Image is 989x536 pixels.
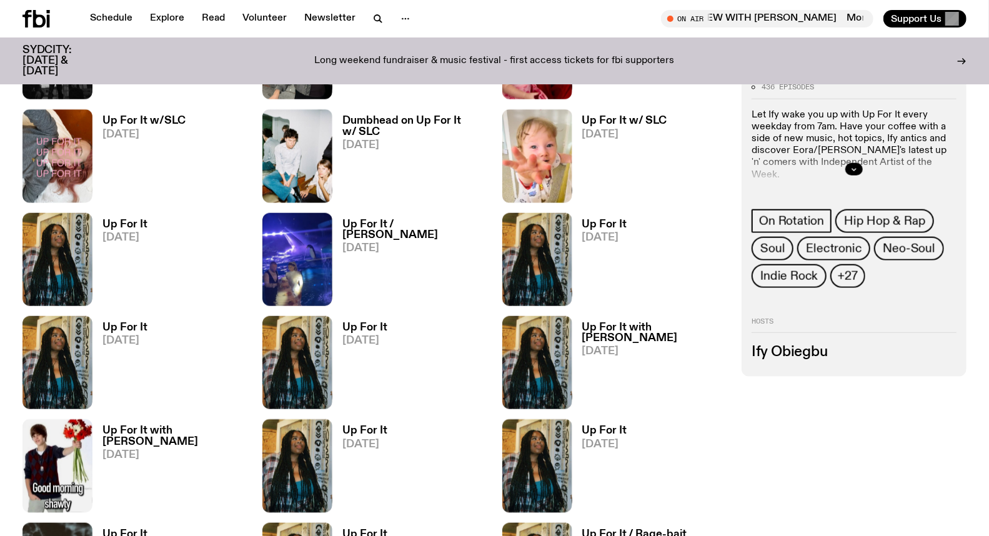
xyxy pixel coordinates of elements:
[760,242,785,256] span: Soul
[194,10,232,27] a: Read
[582,219,627,230] h3: Up For It
[752,318,957,333] h2: Hosts
[582,439,627,450] span: [DATE]
[92,116,186,202] a: Up For It w/SLC[DATE]
[22,45,102,77] h3: SYDCITY: [DATE] & [DATE]
[883,10,967,27] button: Support Us
[297,10,363,27] a: Newsletter
[342,140,487,151] span: [DATE]
[102,450,247,460] span: [DATE]
[102,116,186,126] h3: Up For It w/SLC
[142,10,192,27] a: Explore
[582,116,667,126] h3: Up For It w/ SLC
[102,335,147,346] span: [DATE]
[102,232,147,243] span: [DATE]
[572,425,627,512] a: Up For It[DATE]
[82,10,140,27] a: Schedule
[838,269,857,283] span: +27
[572,322,727,409] a: Up For It with [PERSON_NAME][DATE]
[891,13,942,24] span: Support Us
[502,316,572,409] img: Ify - a Brown Skin girl with black braided twists, looking up to the side with her tongue stickin...
[797,237,870,261] a: Electronic
[262,109,332,202] img: dumbhead 4 slc
[92,322,147,409] a: Up For It[DATE]
[502,419,572,512] img: Ify - a Brown Skin girl with black braided twists, looking up to the side with her tongue stickin...
[342,243,487,254] span: [DATE]
[102,322,147,333] h3: Up For It
[582,346,727,357] span: [DATE]
[582,232,627,243] span: [DATE]
[752,345,957,359] h3: Ify Obiegbu
[342,116,487,137] h3: Dumbhead on Up For It w/ SLC
[332,425,387,512] a: Up For It[DATE]
[92,219,147,306] a: Up For It[DATE]
[102,129,186,140] span: [DATE]
[342,219,487,241] h3: Up For It / [PERSON_NAME]
[883,242,935,256] span: Neo-Soul
[759,214,824,228] span: On Rotation
[752,264,827,288] a: Indie Rock
[760,269,818,283] span: Indie Rock
[332,322,387,409] a: Up For It[DATE]
[342,322,387,333] h3: Up For It
[806,242,862,256] span: Electronic
[762,84,814,91] span: 436 episodes
[342,439,387,450] span: [DATE]
[830,264,865,288] button: +27
[92,425,247,512] a: Up For It with [PERSON_NAME][DATE]
[582,129,667,140] span: [DATE]
[332,219,487,306] a: Up For It / [PERSON_NAME][DATE]
[752,109,957,181] p: Let Ify wake you up with Up For It every weekday from 7am. Have your coffee with a side of new mu...
[22,316,92,409] img: Ify - a Brown Skin girl with black braided twists, looking up to the side with her tongue stickin...
[844,214,925,228] span: Hip Hop & Rap
[752,209,832,233] a: On Rotation
[572,116,667,202] a: Up For It w/ SLC[DATE]
[582,322,727,344] h3: Up For It with [PERSON_NAME]
[582,425,627,436] h3: Up For It
[502,109,572,202] img: baby slc
[572,219,627,306] a: Up For It[DATE]
[332,116,487,202] a: Dumbhead on Up For It w/ SLC[DATE]
[874,237,943,261] a: Neo-Soul
[342,335,387,346] span: [DATE]
[752,237,793,261] a: Soul
[262,419,332,512] img: Ify - a Brown Skin girl with black braided twists, looking up to the side with her tongue stickin...
[102,219,147,230] h3: Up For It
[315,56,675,67] p: Long weekend fundraiser & music festival - first access tickets for fbi supporters
[661,10,873,27] button: On AirMornings with [PERSON_NAME] // INTERVIEW WITH [PERSON_NAME]Mornings with [PERSON_NAME] // I...
[342,425,387,436] h3: Up For It
[502,213,572,306] img: Ify - a Brown Skin girl with black braided twists, looking up to the side with her tongue stickin...
[262,316,332,409] img: Ify - a Brown Skin girl with black braided twists, looking up to the side with her tongue stickin...
[235,10,294,27] a: Volunteer
[835,209,934,233] a: Hip Hop & Rap
[102,425,247,447] h3: Up For It with [PERSON_NAME]
[22,213,92,306] img: Ify - a Brown Skin girl with black braided twists, looking up to the side with her tongue stickin...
